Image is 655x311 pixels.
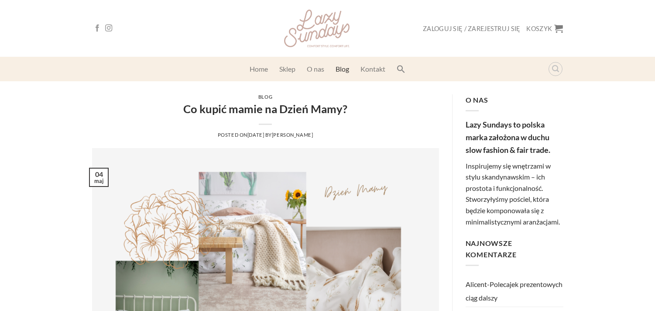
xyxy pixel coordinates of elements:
[94,24,101,32] a: Follow on Facebook
[250,61,268,77] a: Home
[549,62,562,76] a: Wyszukiwarka
[279,61,295,77] a: Sklep
[466,277,562,305] a: Polecajek prezentowych ciąg dalszy
[307,61,324,77] a: O nas
[466,273,563,307] li: -
[360,61,385,77] a: Kontakt
[466,280,487,288] a: Alicent
[105,24,112,32] a: Follow on Instagram
[183,102,347,115] a: Co kupić mamie na Dzień Mamy?
[466,160,563,228] p: Inspirujemy się wnętrzami w stylu skandynawskim – ich prostota i funkcjonalność. Stworzyłyśmy poś...
[423,25,520,32] span: Zaloguj się / Zarejestruj się
[258,94,272,100] a: Blog
[247,132,264,138] a: [DATE]
[265,132,313,138] span: by
[466,96,488,104] span: O nas
[336,61,349,77] a: Blog
[526,19,563,38] a: Koszyk
[423,21,520,37] a: Zaloguj się / Zarejestruj się
[466,239,517,259] span: Najnowsze komentarze
[397,60,405,78] a: Search Icon Link
[526,25,552,32] span: Koszyk
[397,65,405,73] svg: Search
[466,118,563,156] h4: Lazy Sundays to polska marka założona w duchu slow fashion & fair trade.
[272,132,313,138] a: [PERSON_NAME]
[284,10,350,47] img: Lazy Sundays
[218,132,264,138] span: Posted on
